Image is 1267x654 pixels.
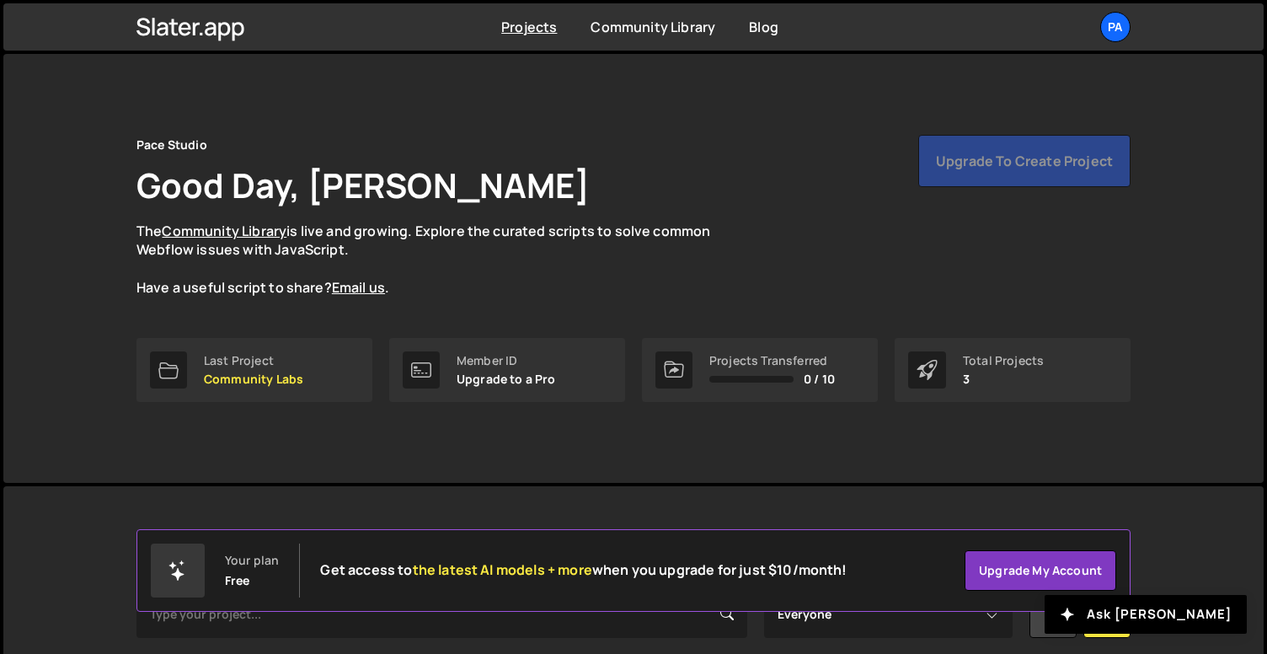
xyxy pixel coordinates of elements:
[804,373,835,386] span: 0 / 10
[162,222,286,240] a: Community Library
[225,574,250,587] div: Free
[204,354,303,367] div: Last Project
[136,162,590,208] h1: Good Day, [PERSON_NAME]
[225,554,279,567] div: Your plan
[413,560,592,579] span: the latest AI models + more
[749,18,778,36] a: Blog
[1100,12,1131,42] a: Pa
[204,373,303,386] p: Community Labs
[591,18,715,36] a: Community Library
[457,354,556,367] div: Member ID
[136,222,743,298] p: The is live and growing. Explore the curated scripts to solve common Webflow issues with JavaScri...
[963,354,1044,367] div: Total Projects
[136,135,207,155] div: Pace Studio
[457,373,556,386] p: Upgrade to a Pro
[136,338,372,402] a: Last Project Community Labs
[501,18,557,36] a: Projects
[136,591,747,638] input: Type your project...
[963,373,1044,386] p: 3
[965,550,1116,591] a: Upgrade my account
[1045,595,1247,634] button: Ask [PERSON_NAME]
[332,278,385,297] a: Email us
[320,562,847,578] h2: Get access to when you upgrade for just $10/month!
[709,354,835,367] div: Projects Transferred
